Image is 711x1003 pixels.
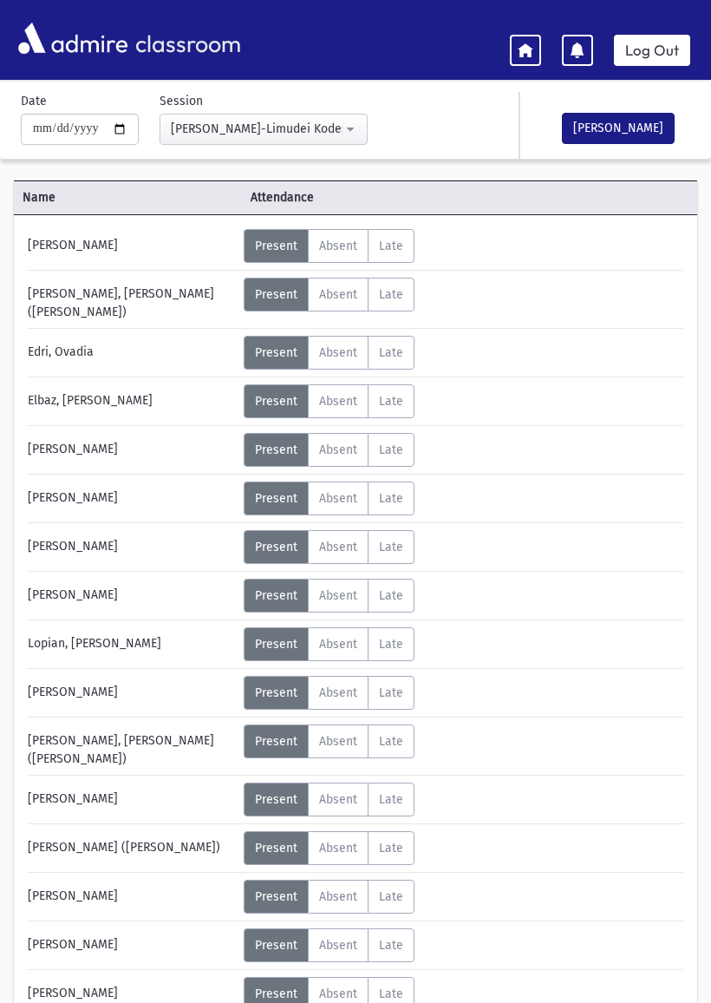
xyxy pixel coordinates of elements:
[379,637,403,652] span: Late
[244,384,414,418] div: AttTypes
[244,482,414,515] div: AttTypes
[379,287,403,302] span: Late
[19,928,244,962] div: [PERSON_NAME]
[255,287,297,302] span: Present
[244,627,414,661] div: AttTypes
[319,792,357,807] span: Absent
[242,188,641,206] span: Attendance
[319,734,357,749] span: Absent
[379,792,403,807] span: Late
[160,114,368,145] button: Morah Roizy-Limudei Kodesh(9:00AM-2:00PM)
[160,92,203,110] label: Session
[379,345,403,360] span: Late
[379,394,403,409] span: Late
[14,188,242,206] span: Name
[255,491,297,506] span: Present
[319,345,357,360] span: Absent
[255,540,297,554] span: Present
[255,394,297,409] span: Present
[244,530,414,564] div: AttTypes
[255,841,297,855] span: Present
[19,336,244,370] div: Edri, Ovadia
[19,831,244,865] div: [PERSON_NAME] ([PERSON_NAME])
[255,588,297,603] span: Present
[171,120,342,138] div: [PERSON_NAME]-Limudei Kodesh(9:00AM-2:00PM)
[562,113,675,144] button: [PERSON_NAME]
[19,482,244,515] div: [PERSON_NAME]
[319,491,357,506] span: Absent
[244,724,414,758] div: AttTypes
[255,345,297,360] span: Present
[244,579,414,613] div: AttTypes
[19,433,244,467] div: [PERSON_NAME]
[319,685,357,700] span: Absent
[319,442,357,457] span: Absent
[14,18,132,58] img: AdmirePro
[319,239,357,253] span: Absent
[244,880,414,914] div: AttTypes
[19,384,244,418] div: Elbaz, [PERSON_NAME]
[244,783,414,816] div: AttTypes
[19,530,244,564] div: [PERSON_NAME]
[255,792,297,807] span: Present
[19,229,244,263] div: [PERSON_NAME]
[319,637,357,652] span: Absent
[379,239,403,253] span: Late
[244,676,414,710] div: AttTypes
[244,433,414,467] div: AttTypes
[19,676,244,710] div: [PERSON_NAME]
[255,734,297,749] span: Present
[244,928,414,962] div: AttTypes
[255,239,297,253] span: Present
[379,442,403,457] span: Late
[379,540,403,554] span: Late
[319,394,357,409] span: Absent
[614,35,690,66] a: Log Out
[244,278,414,311] div: AttTypes
[319,287,357,302] span: Absent
[255,637,297,652] span: Present
[379,491,403,506] span: Late
[244,229,414,263] div: AttTypes
[21,92,47,110] label: Date
[244,336,414,370] div: AttTypes
[319,889,357,904] span: Absent
[379,588,403,603] span: Late
[319,540,357,554] span: Absent
[19,724,244,768] div: [PERSON_NAME], [PERSON_NAME] ([PERSON_NAME])
[19,278,244,321] div: [PERSON_NAME], [PERSON_NAME] ([PERSON_NAME])
[379,734,403,749] span: Late
[379,889,403,904] span: Late
[379,685,403,700] span: Late
[19,579,244,613] div: [PERSON_NAME]
[132,16,241,62] span: classroom
[319,588,357,603] span: Absent
[255,685,297,700] span: Present
[19,783,244,816] div: [PERSON_NAME]
[319,841,357,855] span: Absent
[255,442,297,457] span: Present
[255,889,297,904] span: Present
[19,880,244,914] div: [PERSON_NAME]
[19,627,244,661] div: Lopian, [PERSON_NAME]
[379,841,403,855] span: Late
[244,831,414,865] div: AttTypes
